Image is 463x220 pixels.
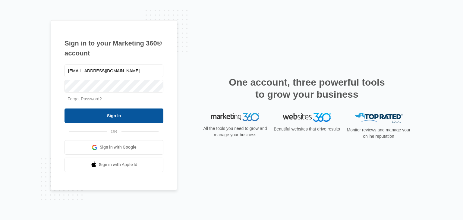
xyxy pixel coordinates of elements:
img: Top Rated Local [354,113,403,123]
p: Beautiful websites that drive results [273,126,341,132]
h2: One account, three powerful tools to grow your business [227,76,387,100]
span: Sign in with Apple Id [99,162,137,168]
p: Monitor reviews and manage your online reputation [345,127,412,140]
input: Email [65,64,163,77]
img: Websites 360 [283,113,331,122]
a: Sign in with Google [65,140,163,155]
h1: Sign in to your Marketing 360® account [65,38,163,58]
p: All the tools you need to grow and manage your business [201,125,269,138]
a: Forgot Password? [68,96,102,101]
span: OR [107,128,121,135]
span: Sign in with Google [100,144,137,150]
img: Marketing 360 [211,113,259,121]
a: Sign in with Apple Id [65,158,163,172]
input: Sign In [65,108,163,123]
